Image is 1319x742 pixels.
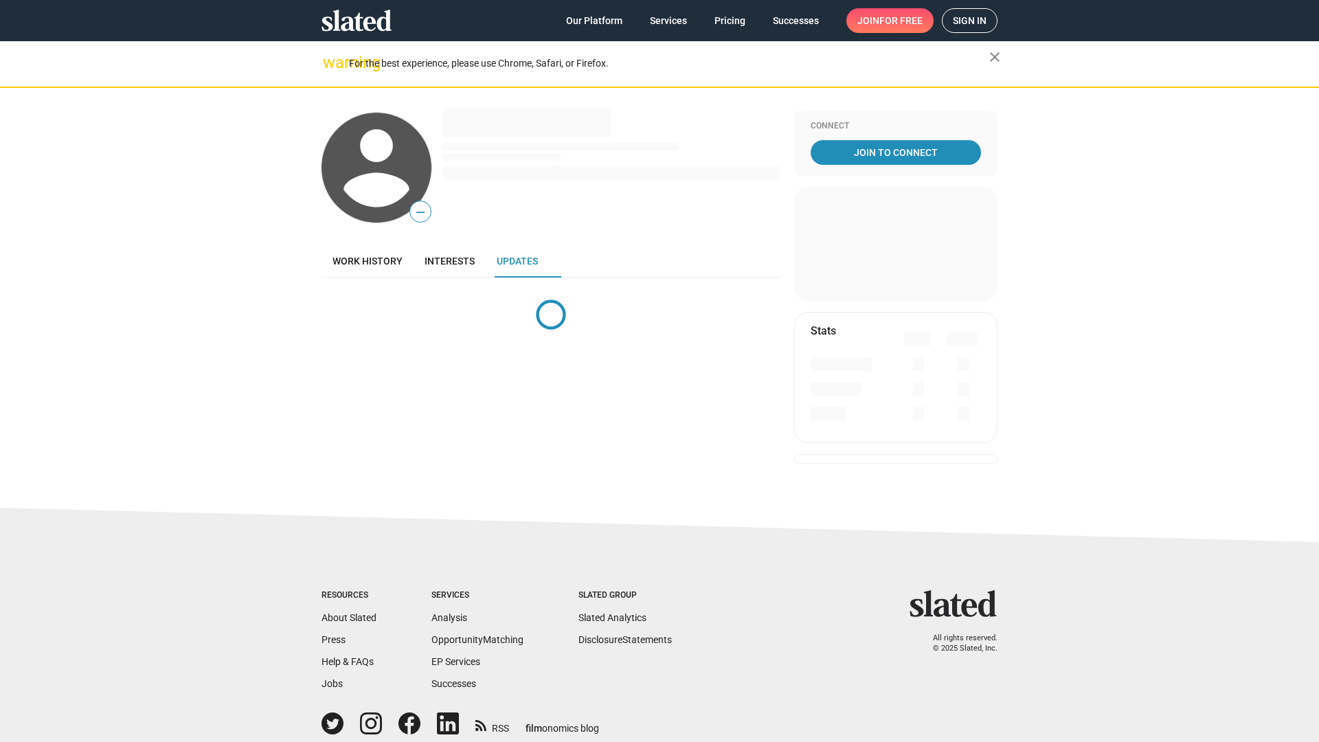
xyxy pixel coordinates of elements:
span: Services [650,8,687,33]
a: Help & FAQs [322,656,374,667]
div: Resources [322,590,376,601]
div: Services [431,590,523,601]
span: Join [857,8,923,33]
a: EP Services [431,656,480,667]
a: Jobs [322,678,343,689]
span: Pricing [714,8,745,33]
span: — [410,203,431,221]
span: Join To Connect [813,140,978,165]
span: Updates [497,256,538,267]
a: Successes [762,8,830,33]
a: Successes [431,678,476,689]
a: filmonomics blog [526,711,599,735]
p: All rights reserved. © 2025 Slated, Inc. [918,633,997,653]
a: Press [322,634,346,645]
a: OpportunityMatching [431,634,523,645]
div: For the best experience, please use Chrome, Safari, or Firefox. [349,54,989,73]
a: Analysis [431,612,467,623]
span: film [526,723,542,734]
a: Services [639,8,698,33]
a: Pricing [703,8,756,33]
a: Work history [322,245,414,278]
a: Join To Connect [811,140,981,165]
div: Slated Group [578,590,672,601]
a: Our Platform [555,8,633,33]
a: Joinfor free [846,8,934,33]
a: RSS [475,714,509,735]
a: About Slated [322,612,376,623]
span: Sign in [953,9,987,32]
mat-icon: warning [323,54,339,71]
div: Connect [811,121,981,132]
span: Work history [332,256,403,267]
a: Sign in [942,8,997,33]
span: Successes [773,8,819,33]
span: Interests [425,256,475,267]
a: Slated Analytics [578,612,646,623]
span: for free [879,8,923,33]
mat-icon: close [987,49,1003,65]
a: Updates [486,245,549,278]
a: DisclosureStatements [578,634,672,645]
mat-card-title: Stats [811,324,836,338]
span: Our Platform [566,8,622,33]
a: Interests [414,245,486,278]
